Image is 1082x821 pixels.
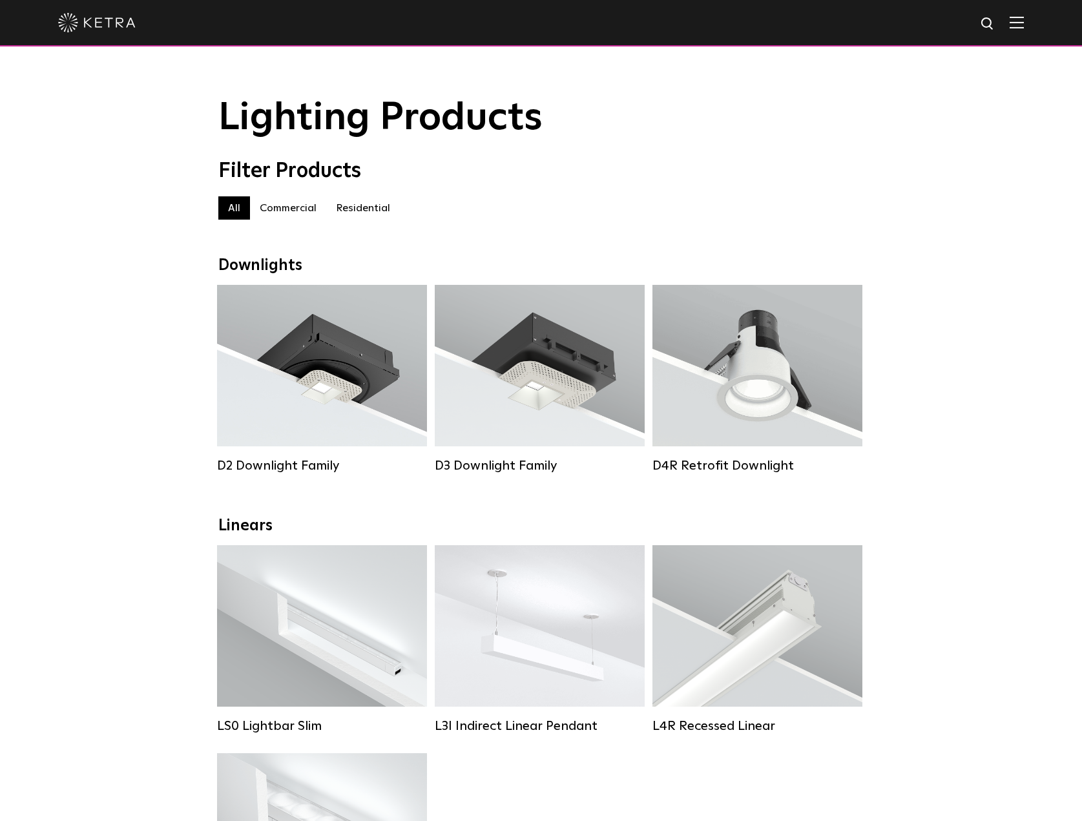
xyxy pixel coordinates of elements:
[326,196,400,220] label: Residential
[218,196,250,220] label: All
[218,99,543,138] span: Lighting Products
[217,458,427,473] div: D2 Downlight Family
[217,545,427,734] a: LS0 Lightbar Slim Lumen Output:200 / 350Colors:White / BlackControl:X96 Controller
[435,718,645,734] div: L3I Indirect Linear Pendant
[217,285,427,473] a: D2 Downlight Family Lumen Output:1200Colors:White / Black / Gloss Black / Silver / Bronze / Silve...
[435,285,645,473] a: D3 Downlight Family Lumen Output:700 / 900 / 1100Colors:White / Black / Silver / Bronze / Paintab...
[652,718,862,734] div: L4R Recessed Linear
[435,545,645,734] a: L3I Indirect Linear Pendant Lumen Output:400 / 600 / 800 / 1000Housing Colors:White / BlackContro...
[435,458,645,473] div: D3 Downlight Family
[218,256,864,275] div: Downlights
[218,159,864,183] div: Filter Products
[217,718,427,734] div: LS0 Lightbar Slim
[58,13,136,32] img: ketra-logo-2019-white
[652,458,862,473] div: D4R Retrofit Downlight
[250,196,326,220] label: Commercial
[1010,16,1024,28] img: Hamburger%20Nav.svg
[218,517,864,535] div: Linears
[980,16,996,32] img: search icon
[652,545,862,734] a: L4R Recessed Linear Lumen Output:400 / 600 / 800 / 1000Colors:White / BlackControl:Lutron Clear C...
[652,285,862,473] a: D4R Retrofit Downlight Lumen Output:800Colors:White / BlackBeam Angles:15° / 25° / 40° / 60°Watta...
